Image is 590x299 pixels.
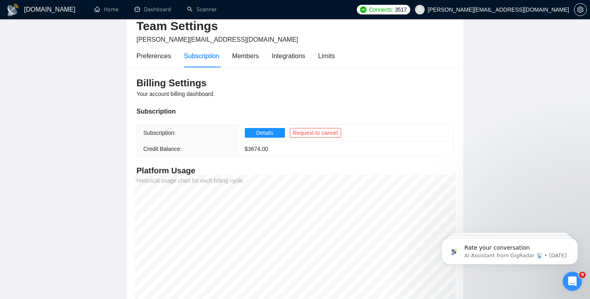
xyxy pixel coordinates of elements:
iframe: Intercom live chat [563,272,582,291]
div: Members [232,51,259,61]
img: logo [6,4,19,16]
a: searchScanner [187,6,217,13]
div: Preferences [136,51,171,61]
a: setting [574,6,587,13]
button: setting [574,3,587,16]
span: 9 [579,272,586,278]
img: upwork-logo.png [360,6,366,13]
a: dashboardDashboard [134,6,171,13]
a: homeHome [94,6,118,13]
span: 3517 [395,5,407,14]
h4: Platform Usage [136,165,454,176]
button: Details [245,128,285,138]
span: Subscription: [143,130,176,136]
h2: Team Settings [136,18,454,35]
span: Credit Balance: [143,146,182,152]
div: Integrations [272,51,305,61]
span: user [417,7,423,12]
span: $ 3674.00 [245,146,268,152]
h3: Billing Settings [136,77,454,89]
div: Limits [318,51,335,61]
span: [PERSON_NAME][EMAIL_ADDRESS][DOMAIN_NAME] [136,36,298,43]
iframe: Intercom notifications message [429,221,590,277]
span: Connects: [369,5,393,14]
span: Request to cancel [293,128,338,137]
div: Subscription [184,51,219,61]
button: Request to cancel [290,128,341,138]
div: Subscription [136,106,454,116]
span: Your account billing dashboard. [136,91,215,97]
span: Details [256,128,273,137]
